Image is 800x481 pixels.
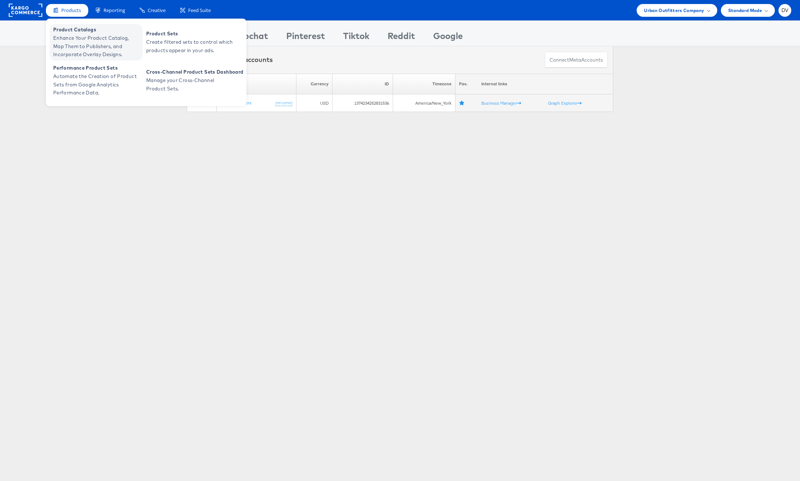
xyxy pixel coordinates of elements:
[53,72,141,97] span: Automate the Creation of Product Sets from Google Analytics Performance Data.
[296,74,332,94] th: Currency
[433,30,463,46] div: Google
[296,94,332,112] td: USD
[146,38,234,55] span: Create filtered sets to control which products appear in your ads.
[53,34,141,59] span: Enhance Your Product Catalog, Map Them to Publishers, and Incorporate Overlay Designs.
[644,7,704,14] span: Urban Outfitters Company
[275,100,292,106] a: (rename)
[545,52,607,68] button: ConnectmetaAccounts
[781,8,789,13] span: DV
[53,64,141,72] span: Performance Product Sets
[481,100,521,106] a: Business Manager
[388,30,415,46] div: Reddit
[50,24,143,61] a: Product Catalogs Enhance Your Product Catalog, Map Them to Publishers, and Incorporate Overlay De...
[333,94,393,112] td: 1374234252831536
[728,7,762,14] span: Standard Mode
[146,68,243,76] span: Cross-Channel Product Sets Dashboard
[53,26,141,34] span: Product Catalogs
[286,30,325,46] div: Pinterest
[216,74,296,94] th: Name
[188,7,211,14] span: Feed Suite
[143,24,236,61] a: Product Sets Create filtered sets to control which products appear in your ads.
[548,100,582,106] a: Graph Explorer
[220,100,252,105] a: Urban Outfitters
[227,30,268,46] div: Snapchat
[146,30,234,38] span: Product Sets
[333,74,393,94] th: ID
[104,7,125,14] span: Reporting
[143,62,245,99] a: Cross-Channel Product Sets Dashboard Manage your Cross-Channel Product Sets.
[569,57,581,63] span: meta
[343,30,369,46] div: Tiktok
[50,62,143,99] a: Performance Product Sets Automate the Creation of Product Sets from Google Analytics Performance ...
[146,76,234,93] span: Manage your Cross-Channel Product Sets.
[393,74,455,94] th: Timezone
[148,7,166,14] span: Creative
[61,7,81,14] span: Products
[393,94,455,112] td: America/New_York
